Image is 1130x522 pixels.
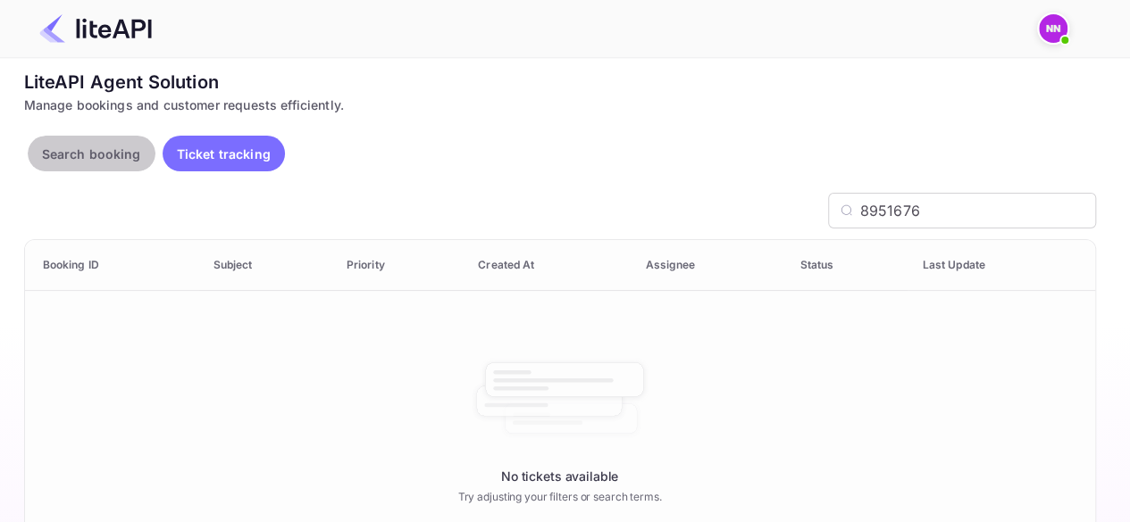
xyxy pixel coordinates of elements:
[39,14,152,43] img: LiteAPI Logo
[25,240,199,291] th: Booking ID
[332,240,464,291] th: Priority
[24,69,1096,95] div: LiteAPI Agent Solution
[458,489,662,505] p: Try adjusting your filters or search terms.
[631,240,785,291] th: Assignee
[464,240,631,291] th: Created At
[1039,14,1067,43] img: N/A N/A
[859,193,1095,228] input: Search by Booking ID
[24,95,1096,114] div: Manage bookings and customer requests efficiently.
[785,240,908,291] th: Status
[501,467,618,485] p: No tickets available
[199,240,332,291] th: Subject
[42,145,141,163] p: Search booking
[177,145,271,163] p: Ticket tracking
[908,240,1094,291] th: Last Update
[471,345,649,452] img: No booking found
